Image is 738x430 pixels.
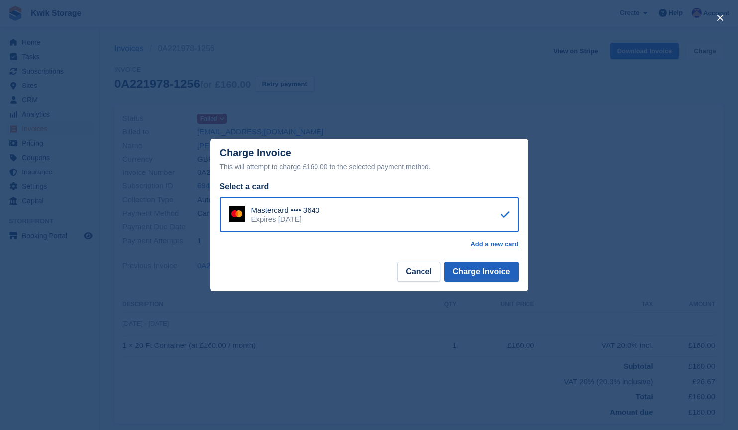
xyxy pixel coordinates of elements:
a: Add a new card [470,240,518,248]
div: Charge Invoice [220,147,519,172]
div: Mastercard •••• 3640 [251,206,320,215]
button: Cancel [397,262,440,282]
button: close [712,10,728,26]
img: Mastercard Logo [229,206,245,222]
div: Expires [DATE] [251,215,320,224]
button: Charge Invoice [444,262,519,282]
div: Select a card [220,181,519,193]
div: This will attempt to charge £160.00 to the selected payment method. [220,161,519,172]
